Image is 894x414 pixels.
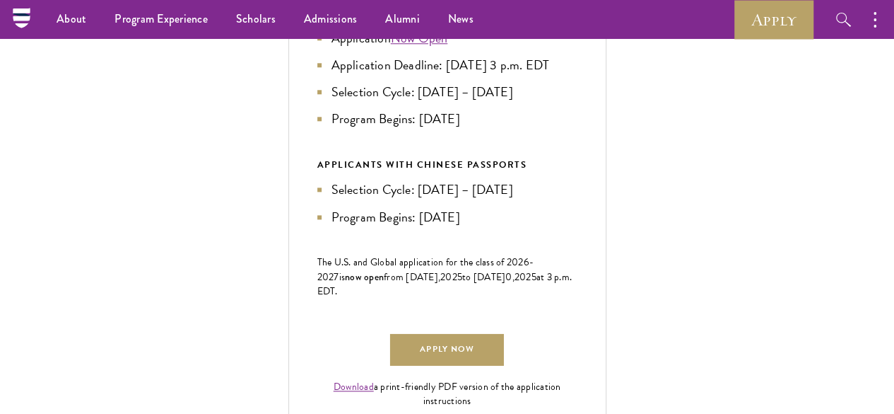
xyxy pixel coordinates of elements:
[457,270,462,284] span: 5
[334,270,339,284] span: 7
[462,270,505,284] span: to [DATE]
[317,82,577,102] li: Selection Cycle: [DATE] – [DATE]
[440,270,457,284] span: 202
[317,109,577,129] li: Program Begins: [DATE]
[317,180,577,200] li: Selection Cycle: [DATE] – [DATE]
[524,255,529,270] span: 6
[317,255,534,284] span: -202
[334,379,374,394] a: Download
[317,157,577,173] div: APPLICANTS WITH CHINESE PASSPORTS
[505,270,512,284] span: 0
[531,270,536,284] span: 5
[317,380,577,408] div: a print-friendly PDF version of the application instructions
[317,55,577,75] li: Application Deadline: [DATE] 3 p.m. EDT
[345,270,384,284] span: now open
[384,270,440,284] span: from [DATE],
[317,255,524,270] span: The U.S. and Global application for the class of 202
[390,334,503,366] a: Apply Now
[317,207,577,227] li: Program Begins: [DATE]
[339,270,346,284] span: is
[514,270,531,284] span: 202
[317,270,572,299] span: at 3 p.m. EDT.
[512,270,514,284] span: ,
